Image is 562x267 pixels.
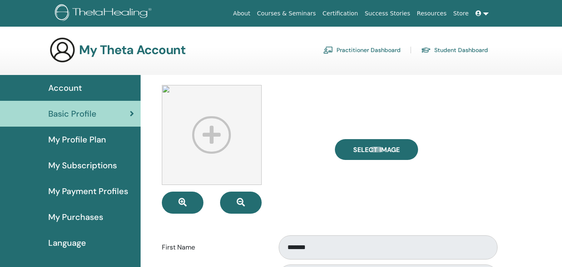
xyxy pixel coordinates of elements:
a: Courses & Seminars [254,6,319,21]
span: My Purchases [48,211,103,223]
img: graduation-cap.svg [421,47,431,54]
input: Select Image [371,147,382,152]
span: Select Image [353,145,400,154]
span: My Profile Plan [48,133,106,146]
span: Basic Profile [48,107,97,120]
span: My Payment Profiles [48,185,128,197]
img: profile [162,85,262,185]
a: Success Stories [361,6,413,21]
a: Practitioner Dashboard [323,43,401,57]
span: Account [48,82,82,94]
span: Language [48,237,86,249]
a: Student Dashboard [421,43,488,57]
img: generic-user-icon.jpg [49,37,76,63]
a: About [230,6,253,21]
img: chalkboard-teacher.svg [323,46,333,54]
span: My Subscriptions [48,159,117,172]
img: logo.png [55,4,154,23]
a: Certification [319,6,361,21]
label: First Name [156,240,271,255]
a: Store [450,6,472,21]
a: Resources [413,6,450,21]
h3: My Theta Account [79,42,186,57]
